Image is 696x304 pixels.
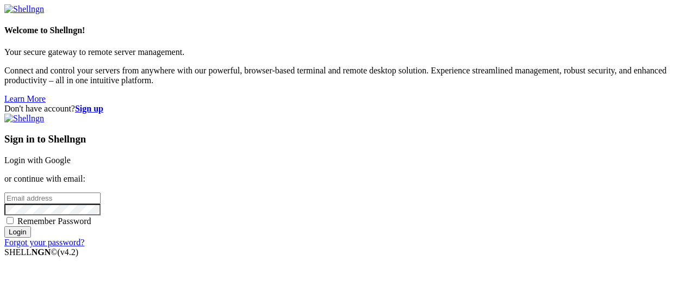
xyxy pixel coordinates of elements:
[32,247,51,257] b: NGN
[4,247,78,257] span: SHELL ©
[4,114,44,123] img: Shellngn
[4,133,692,145] h3: Sign in to Shellngn
[4,226,31,238] input: Login
[58,247,79,257] span: 4.2.0
[4,66,692,85] p: Connect and control your servers from anywhere with our powerful, browser-based terminal and remo...
[4,94,46,103] a: Learn More
[4,4,44,14] img: Shellngn
[4,238,84,247] a: Forgot your password?
[4,104,692,114] div: Don't have account?
[4,26,692,35] h4: Welcome to Shellngn!
[7,217,14,224] input: Remember Password
[4,193,101,204] input: Email address
[75,104,103,113] a: Sign up
[17,216,91,226] span: Remember Password
[4,174,692,184] p: or continue with email:
[4,156,71,165] a: Login with Google
[4,47,692,57] p: Your secure gateway to remote server management.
